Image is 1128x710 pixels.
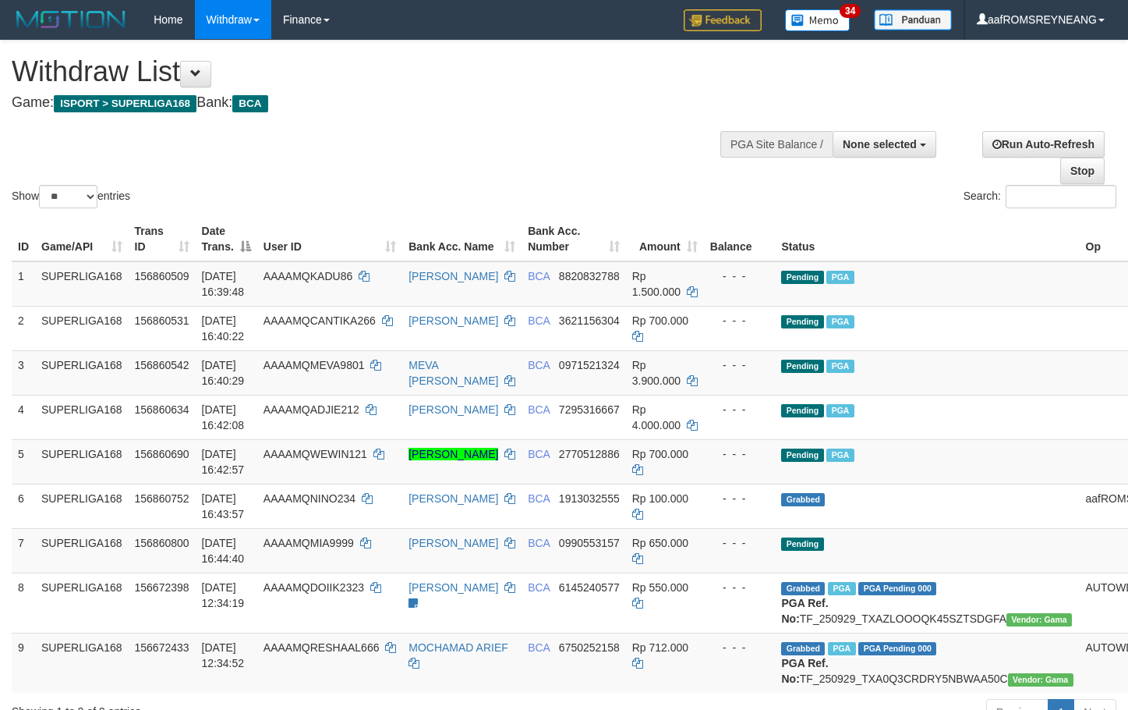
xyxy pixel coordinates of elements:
label: Show entries [12,185,130,208]
img: Button%20Memo.svg [785,9,850,31]
div: - - - [710,313,769,328]
span: [DATE] 12:34:19 [202,581,245,609]
span: Marked by aafchhiseyha [826,404,854,417]
span: BCA [528,314,550,327]
div: - - - [710,491,769,506]
td: 9 [12,633,35,693]
span: Pending [781,404,823,417]
span: BCA [528,270,550,282]
a: [PERSON_NAME] [408,448,498,460]
span: [DATE] 16:40:29 [202,359,245,387]
span: BCA [528,492,550,505]
span: Vendor URL: https://trx31.1velocity.biz [1006,613,1072,627]
span: AAAAMQADJIE212 [263,403,359,416]
span: None selected [843,138,917,151]
td: TF_250929_TXA0Q3CRDRY5NBWAA50C [775,633,1079,693]
div: - - - [710,446,769,462]
span: ISPORT > SUPERLIGA168 [54,95,196,112]
span: Marked by aafsoycanthlai [826,271,854,284]
div: - - - [710,402,769,417]
span: Copy 1913032555 to clipboard [559,492,620,505]
span: Grabbed [781,582,825,595]
div: - - - [710,268,769,284]
span: [DATE] 12:34:52 [202,641,245,669]
div: - - - [710,535,769,551]
span: Copy 3621156304 to clipboard [559,314,620,327]
img: MOTION_logo.png [12,8,130,31]
img: panduan.png [874,9,952,30]
span: [DATE] 16:43:57 [202,492,245,520]
a: MOCHAMAD ARIEF [408,641,508,654]
th: Bank Acc. Number: activate to sort column ascending [522,217,626,261]
span: Rp 4.000.000 [632,403,681,431]
td: 4 [12,395,35,439]
span: [DATE] 16:42:08 [202,403,245,431]
span: Copy 0971521324 to clipboard [559,359,620,371]
span: Rp 650.000 [632,537,688,549]
span: BCA [528,403,550,416]
h4: Game: Bank: [12,95,737,111]
span: Rp 712.000 [632,641,688,654]
span: Copy 0990553157 to clipboard [559,537,620,549]
td: SUPERLIGA168 [35,439,129,484]
span: [DATE] 16:42:57 [202,448,245,476]
a: MEVA [PERSON_NAME] [408,359,498,387]
span: [DATE] 16:39:48 [202,270,245,298]
span: 156860800 [135,537,189,549]
span: BCA [528,448,550,460]
a: [PERSON_NAME] [408,492,498,505]
span: 156860509 [135,270,189,282]
span: 34 [840,4,861,18]
a: [PERSON_NAME] [408,537,498,549]
td: 7 [12,528,35,573]
a: [PERSON_NAME] [408,403,498,416]
span: Rp 700.000 [632,448,688,460]
div: - - - [710,357,769,373]
span: Marked by aafchhiseyha [826,449,854,462]
span: 156860752 [135,492,189,505]
span: [DATE] 16:44:40 [202,537,245,565]
select: Showentries [39,185,97,208]
span: Marked by aafchhiseyha [826,360,854,373]
span: AAAAMQMIA9999 [263,537,354,549]
span: Pending [781,360,823,373]
span: Marked by aafsoycanthlai [828,582,855,595]
span: 156860634 [135,403,189,416]
span: AAAAMQCANTIKA266 [263,314,376,327]
span: Copy 8820832788 to clipboard [559,270,620,282]
td: SUPERLIGA168 [35,350,129,395]
a: Stop [1060,158,1105,184]
span: PGA Pending [858,582,936,595]
span: 156672398 [135,581,189,594]
td: 8 [12,573,35,633]
span: 156860531 [135,314,189,327]
span: AAAAMQNINO234 [263,492,355,505]
td: SUPERLIGA168 [35,633,129,693]
td: TF_250929_TXAZLOOOQK45SZTSDGFA [775,573,1079,633]
span: BCA [528,581,550,594]
span: 156860690 [135,448,189,460]
td: SUPERLIGA168 [35,484,129,528]
td: 5 [12,439,35,484]
th: Amount: activate to sort column ascending [626,217,704,261]
td: 1 [12,261,35,307]
td: SUPERLIGA168 [35,261,129,307]
span: 156672433 [135,641,189,654]
td: SUPERLIGA168 [35,395,129,439]
span: Pending [781,449,823,462]
td: SUPERLIGA168 [35,528,129,573]
span: Vendor URL: https://trx31.1velocity.biz [1008,673,1073,687]
td: 2 [12,306,35,350]
span: AAAAMQDOIIK2323 [263,581,364,594]
span: Pending [781,538,823,551]
th: Balance [704,217,776,261]
span: Rp 700.000 [632,314,688,327]
td: SUPERLIGA168 [35,573,129,633]
span: AAAAMQWEWIN121 [263,448,367,460]
th: Game/API: activate to sort column ascending [35,217,129,261]
input: Search: [1006,185,1116,208]
div: - - - [710,580,769,595]
span: Grabbed [781,493,825,506]
div: - - - [710,640,769,655]
span: BCA [528,359,550,371]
